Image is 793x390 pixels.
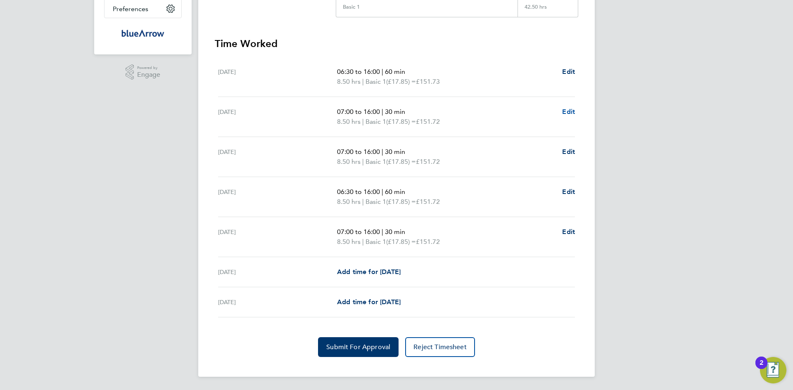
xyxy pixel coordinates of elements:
[337,108,380,116] span: 07:00 to 16:00
[416,238,440,246] span: £151.72
[362,78,364,85] span: |
[382,108,383,116] span: |
[562,107,575,117] a: Edit
[385,188,405,196] span: 60 min
[337,238,361,246] span: 8.50 hrs
[337,268,401,276] span: Add time for [DATE]
[386,118,416,125] span: (£17.85) =
[337,188,380,196] span: 06:30 to 16:00
[337,158,361,165] span: 8.50 hrs
[337,267,401,277] a: Add time for [DATE]
[337,228,380,236] span: 07:00 to 16:00
[760,363,763,373] div: 2
[362,118,364,125] span: |
[386,238,416,246] span: (£17.85) =
[337,68,380,76] span: 06:30 to 16:00
[126,64,161,80] a: Powered byEngage
[362,198,364,206] span: |
[385,148,405,156] span: 30 min
[416,118,440,125] span: £151.72
[562,227,575,237] a: Edit
[385,228,405,236] span: 30 min
[413,343,467,351] span: Reject Timesheet
[366,157,386,167] span: Basic 1
[218,267,337,277] div: [DATE]
[218,297,337,307] div: [DATE]
[416,158,440,165] span: £151.72
[518,4,578,17] div: 42.50 hrs
[104,26,182,40] a: Go to home page
[366,197,386,207] span: Basic 1
[562,108,575,116] span: Edit
[137,71,160,78] span: Engage
[137,64,160,71] span: Powered by
[562,187,575,197] a: Edit
[382,148,383,156] span: |
[760,357,786,383] button: Open Resource Center, 2 new notifications
[386,198,416,206] span: (£17.85) =
[366,117,386,127] span: Basic 1
[382,188,383,196] span: |
[337,298,401,306] span: Add time for [DATE]
[386,158,416,165] span: (£17.85) =
[337,78,361,85] span: 8.50 hrs
[218,147,337,167] div: [DATE]
[343,4,360,10] div: Basic 1
[337,118,361,125] span: 8.50 hrs
[562,68,575,76] span: Edit
[318,337,399,357] button: Submit For Approval
[416,78,440,85] span: £151.73
[218,67,337,87] div: [DATE]
[416,198,440,206] span: £151.72
[382,228,383,236] span: |
[113,5,148,13] span: Preferences
[385,108,405,116] span: 30 min
[562,147,575,157] a: Edit
[405,337,475,357] button: Reject Timesheet
[121,26,164,40] img: bluearrow-logo-retina.png
[362,238,364,246] span: |
[337,148,380,156] span: 07:00 to 16:00
[366,237,386,247] span: Basic 1
[337,198,361,206] span: 8.50 hrs
[326,343,390,351] span: Submit For Approval
[562,228,575,236] span: Edit
[382,68,383,76] span: |
[562,188,575,196] span: Edit
[366,77,386,87] span: Basic 1
[362,158,364,165] span: |
[218,227,337,247] div: [DATE]
[562,148,575,156] span: Edit
[218,187,337,207] div: [DATE]
[215,37,578,50] h3: Time Worked
[337,297,401,307] a: Add time for [DATE]
[386,78,416,85] span: (£17.85) =
[562,67,575,77] a: Edit
[218,107,337,127] div: [DATE]
[385,68,405,76] span: 60 min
